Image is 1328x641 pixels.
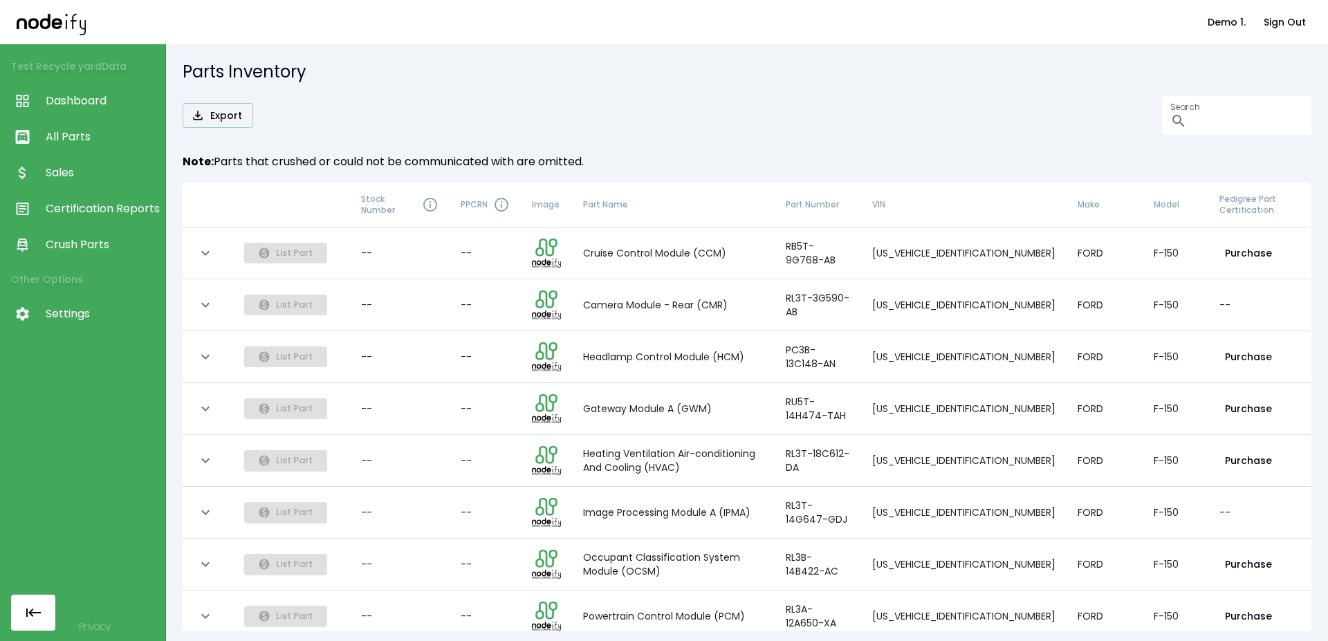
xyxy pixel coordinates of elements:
[244,245,327,259] span: Must have an active sales channel before parts can be listed
[572,227,775,279] td: Cruise Control Module (CCM)
[1170,101,1199,113] label: Search
[775,539,862,591] td: RL3B-14B422-AC
[861,435,1067,487] td: [US_VEHICLE_IDENTIFICATION_NUMBER]
[861,487,1067,539] td: [US_VEHICLE_IDENTIFICATION_NUMBER]
[450,435,521,487] td: --
[572,487,775,539] td: Image Processing Module A (IPMA)
[461,196,510,213] div: PPCRN
[572,183,775,227] th: Part Name
[532,446,561,475] img: part image
[1067,331,1143,383] td: FORD
[194,552,217,576] button: expand row
[1143,227,1208,279] td: F-150
[361,505,439,519] div: --
[861,383,1067,435] td: [US_VEHICLE_IDENTIFICATION_NUMBER]
[183,154,214,169] strong: Note:
[194,345,217,369] button: expand row
[775,227,862,279] td: RB5T-9G768-AB
[244,557,327,570] span: Must have an active sales channel before parts can be listed
[450,279,521,331] td: --
[775,331,862,383] td: PC3B-13C148-AN
[361,246,439,260] div: --
[1143,487,1208,539] td: F-150
[775,435,862,487] td: RL3T-18C612-DA
[1208,183,1311,227] th: Pedigree Part Certification
[183,152,1311,171] h6: Parts that crushed or could not be communicated with are omitted.
[361,350,439,364] div: --
[775,183,862,227] th: Part Number
[532,498,561,527] img: part image
[1143,183,1208,227] th: Model
[46,201,158,217] span: Certification Reports
[521,183,572,227] th: Image
[532,602,561,631] img: part image
[775,487,862,539] td: RL3T-14G647-GDJ
[532,239,561,268] img: part image
[1067,539,1143,591] td: FORD
[46,165,158,181] span: Sales
[450,539,521,591] td: --
[572,383,775,435] td: Gateway Module A (GWM)
[1143,331,1208,383] td: F-150
[532,550,561,579] img: part image
[1143,539,1208,591] td: F-150
[361,402,439,416] div: --
[572,435,775,487] td: Heating Ventilation Air-conditioning And Cooling (HVAC)
[450,227,521,279] td: --
[1219,552,1278,577] button: Purchase
[183,103,253,129] button: Export
[183,61,1311,83] h5: Parts Inventory
[1143,279,1208,331] td: F-150
[1219,604,1278,629] button: Purchase
[861,279,1067,331] td: [US_VEHICLE_IDENTIFICATION_NUMBER]
[1202,10,1251,35] button: Demo 1.
[450,487,521,539] td: --
[532,290,561,319] img: part image
[361,298,439,312] div: --
[861,539,1067,591] td: [US_VEHICLE_IDENTIFICATION_NUMBER]
[1067,487,1143,539] td: FORD
[17,9,86,35] img: nodeify
[1067,183,1143,227] th: Make
[450,383,521,435] td: --
[361,194,439,216] div: Stock Number
[244,297,327,311] span: Must have an active sales channel before parts can be listed
[194,293,217,317] button: expand row
[1067,435,1143,487] td: FORD
[861,331,1067,383] td: [US_VEHICLE_IDENTIFICATION_NUMBER]
[1219,396,1278,422] button: Purchase
[46,93,158,109] span: Dashboard
[194,397,217,420] button: expand row
[361,557,439,571] div: --
[572,279,775,331] td: Camera Module - Rear (CMR)
[532,342,561,371] img: part image
[775,279,862,331] td: RL3T-3G590-AB
[1219,448,1278,474] button: Purchase
[361,609,439,623] div: --
[1067,279,1143,331] td: FORD
[244,349,327,363] span: Must have an active sales channel before parts can be listed
[1219,241,1278,266] button: Purchase
[775,383,862,435] td: RU5T-14H474-TAH
[1143,435,1208,487] td: F-150
[79,620,111,633] a: Privacy
[361,454,439,467] div: --
[532,394,561,423] img: part image
[1067,383,1143,435] td: FORD
[244,453,327,467] span: Must have an active sales channel before parts can be listed
[46,306,158,322] span: Settings
[194,501,217,524] button: expand row
[194,449,217,472] button: expand row
[46,236,158,253] span: Crush Parts
[572,539,775,591] td: Occupant Classification System Module (OCSM)
[1219,344,1278,370] button: Purchase
[244,505,327,519] span: Must have an active sales channel before parts can be listed
[861,227,1067,279] td: [US_VEHICLE_IDENTIFICATION_NUMBER]
[244,609,327,622] span: Must have an active sales channel before parts can be listed
[46,129,158,145] span: All Parts
[1208,487,1311,539] td: --
[450,331,521,383] td: --
[1143,383,1208,435] td: F-150
[194,604,217,628] button: expand row
[1208,279,1311,331] td: --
